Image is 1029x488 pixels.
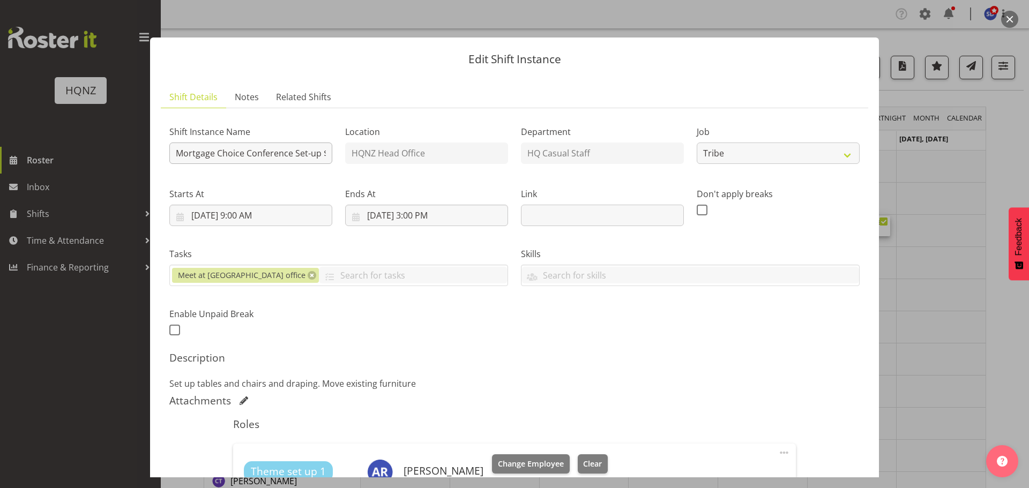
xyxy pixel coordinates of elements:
[251,464,326,479] span: Theme set up 1
[169,377,860,390] p: Set up tables and chairs and draping. Move existing furniture
[1009,207,1029,280] button: Feedback - Show survey
[276,91,331,103] span: Related Shifts
[169,307,332,320] label: Enable Unpaid Break
[169,247,508,260] label: Tasks
[178,269,305,281] span: Meet at [GEOGRAPHIC_DATA] office
[498,458,564,470] span: Change Employee
[697,125,860,138] label: Job
[521,125,684,138] label: Department
[169,142,332,164] input: Shift Instance Name
[997,456,1008,467] img: help-xxl-2.png
[235,91,259,103] span: Notes
[521,247,860,260] label: Skills
[169,91,218,103] span: Shift Details
[169,394,231,407] h5: Attachments
[697,187,860,200] label: Don't apply breaks
[583,458,602,470] span: Clear
[169,187,332,200] label: Starts At
[319,267,508,283] input: Search for tasks
[345,205,508,226] input: Click to select...
[1014,218,1024,256] span: Feedback
[233,418,795,431] h5: Roles
[578,454,608,474] button: Clear
[404,465,483,477] h6: [PERSON_NAME]
[169,351,860,364] h5: Description
[345,125,508,138] label: Location
[367,459,393,485] img: alex-romanytchev10814.jpg
[521,187,684,200] label: Link
[521,267,859,283] input: Search for skills
[492,454,570,474] button: Change Employee
[345,187,508,200] label: Ends At
[169,125,332,138] label: Shift Instance Name
[161,54,868,65] p: Edit Shift Instance
[169,205,332,226] input: Click to select...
